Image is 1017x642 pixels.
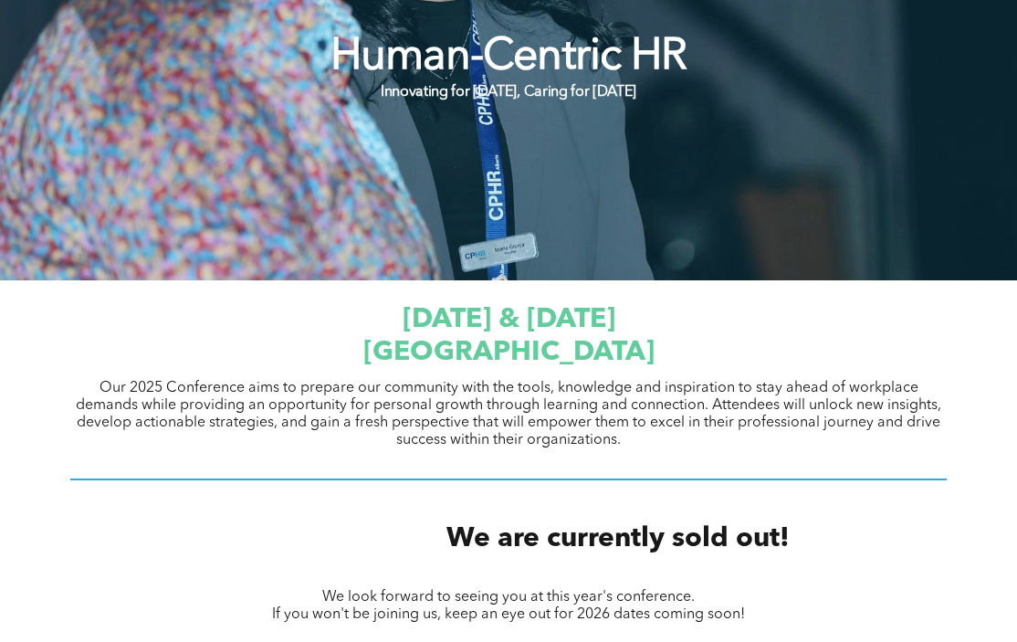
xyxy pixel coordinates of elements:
[272,607,745,622] span: If you won't be joining us, keep an eye out for 2026 dates coming soon!
[403,306,615,333] span: [DATE] & [DATE]
[76,381,941,447] span: Our 2025 Conference aims to prepare our community with the tools, knowledge and inspiration to st...
[322,590,695,605] span: We look forward to seeing you at this year's conference.
[446,525,790,553] span: We are currently sold out!
[363,339,655,366] span: [GEOGRAPHIC_DATA]
[330,36,687,79] strong: Human-Centric HR
[381,85,636,100] strong: Innovating for [DATE], Caring for [DATE]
